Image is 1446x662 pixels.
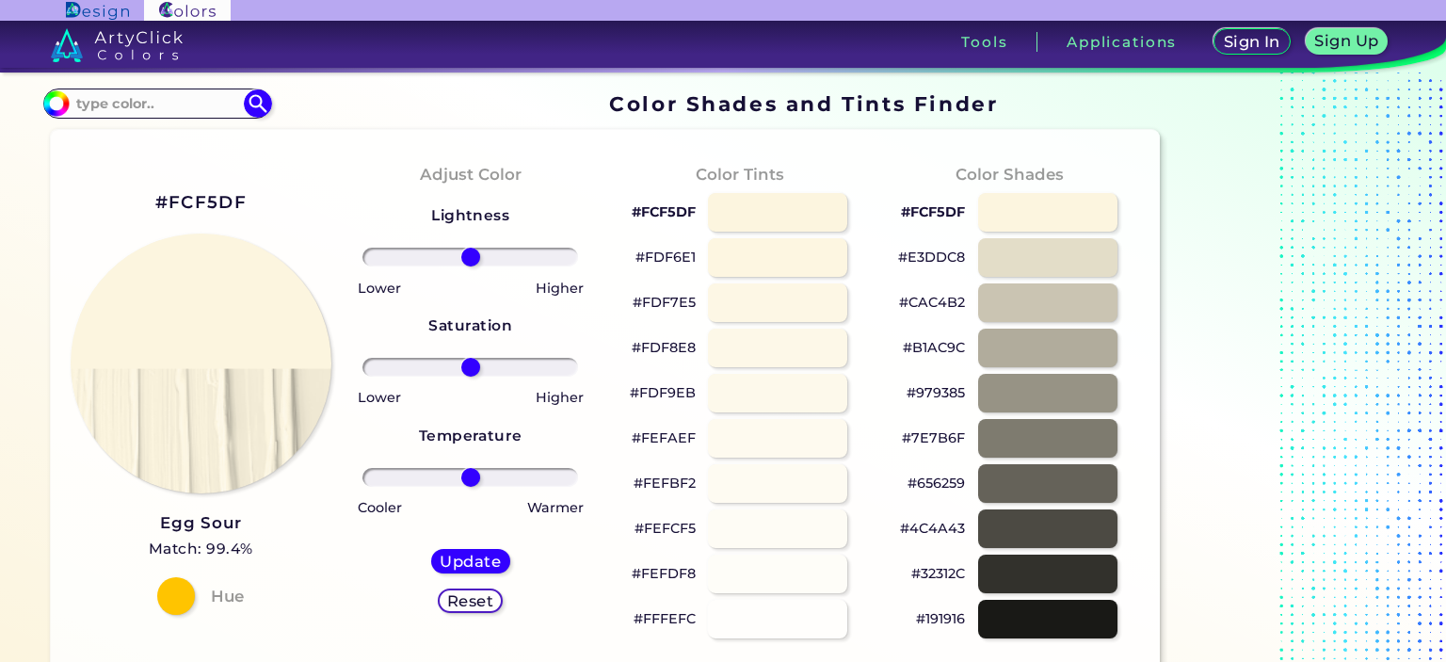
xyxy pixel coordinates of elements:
p: #7E7B6F [902,427,965,449]
img: ArtyClick Design logo [66,2,129,20]
p: #FDF7E5 [633,291,696,314]
h4: Hue [211,583,244,610]
p: #191916 [916,607,965,630]
h5: Reset [449,594,491,608]
p: #FFFEFC [634,607,696,630]
p: #32312C [911,562,965,585]
p: #FDF6E1 [635,246,696,268]
p: #979385 [907,381,965,404]
p: Lower [358,386,401,409]
p: Warmer [527,496,584,519]
strong: Temperature [419,427,522,444]
h5: Update [442,555,498,569]
p: #FEFAEF [632,427,696,449]
h4: Color Shades [956,161,1064,188]
input: type color.. [70,91,245,117]
img: logo_artyclick_colors_white.svg [51,28,184,62]
p: #FEFBF2 [634,472,696,494]
h4: Color Tints [696,161,784,188]
p: #FEFDF8 [632,562,696,585]
a: Sign In [1217,30,1287,54]
p: #B1AC9C [903,336,965,359]
strong: Lightness [431,206,509,224]
h5: Sign Up [1318,34,1376,48]
h3: Egg Sour [149,512,253,535]
p: #4C4A43 [900,517,965,540]
p: #FCF5DF [632,201,696,223]
p: #CAC4B2 [899,291,965,314]
p: Higher [536,277,584,299]
p: #FDF9EB [630,381,696,404]
a: Egg Sour Match: 99.4% [149,509,253,562]
h1: Color Shades and Tints Finder [609,89,998,118]
p: Cooler [358,496,402,519]
h5: Sign In [1227,35,1277,49]
h2: #FCF5DF [155,190,247,215]
p: Higher [536,386,584,409]
h4: Adjust Color [420,161,522,188]
h3: Applications [1067,35,1177,49]
p: #E3DDC8 [898,246,965,268]
img: paint_stamp_2_half.png [71,234,330,493]
p: #FCF5DF [901,201,965,223]
p: Lower [358,277,401,299]
a: Sign Up [1309,30,1384,54]
h5: Match: 99.4% [149,537,253,561]
img: icon search [244,89,272,118]
p: #FDF8E8 [632,336,696,359]
p: #FEFCF5 [635,517,696,540]
p: #656259 [908,472,965,494]
h3: Tools [961,35,1007,49]
strong: Saturation [428,316,512,334]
